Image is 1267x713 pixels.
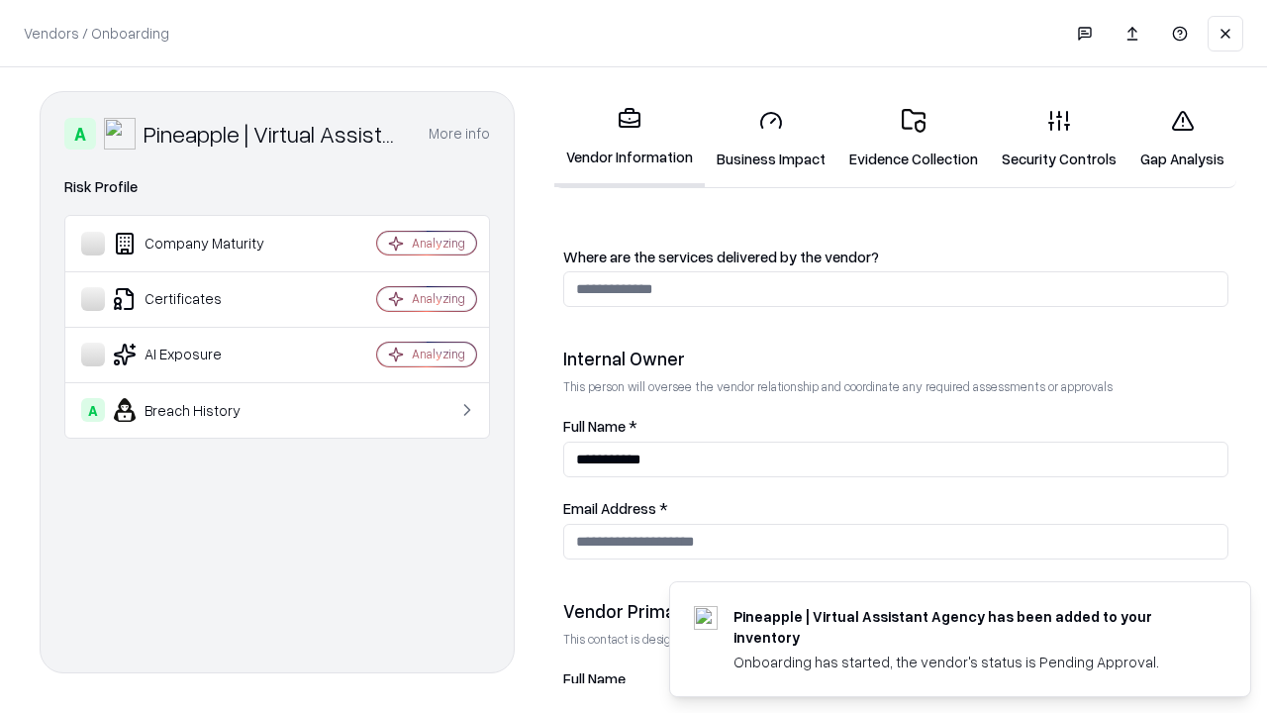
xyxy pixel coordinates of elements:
div: A [64,118,96,150]
div: Onboarding has started, the vendor's status is Pending Approval. [733,652,1203,672]
div: Internal Owner [563,347,1228,370]
a: Business Impact [705,93,837,185]
img: trypineapple.com [694,606,718,630]
p: This person will oversee the vendor relationship and coordinate any required assessments or appro... [563,378,1228,395]
p: Vendors / Onboarding [24,23,169,44]
div: Analyzing [412,346,465,362]
div: A [81,398,105,422]
div: Vendor Primary Contact [563,599,1228,623]
a: Security Controls [990,93,1128,185]
label: Full Name [563,671,1228,686]
div: Analyzing [412,290,465,307]
a: Evidence Collection [837,93,990,185]
label: Where are the services delivered by the vendor? [563,250,1228,264]
label: Full Name * [563,419,1228,434]
p: This contact is designated to receive the assessment request from Shift [563,631,1228,648]
div: Certificates [81,287,318,311]
button: More info [429,116,490,152]
div: Company Maturity [81,232,318,255]
div: Risk Profile [64,175,490,199]
img: Pineapple | Virtual Assistant Agency [104,118,136,150]
div: Analyzing [412,235,465,252]
a: Vendor Information [554,91,705,187]
label: Email Address * [563,501,1228,516]
a: Gap Analysis [1128,93,1236,185]
div: Pineapple | Virtual Assistant Agency [144,118,405,150]
div: Breach History [81,398,318,422]
div: Pineapple | Virtual Assistant Agency has been added to your inventory [733,606,1203,648]
div: AI Exposure [81,343,318,366]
